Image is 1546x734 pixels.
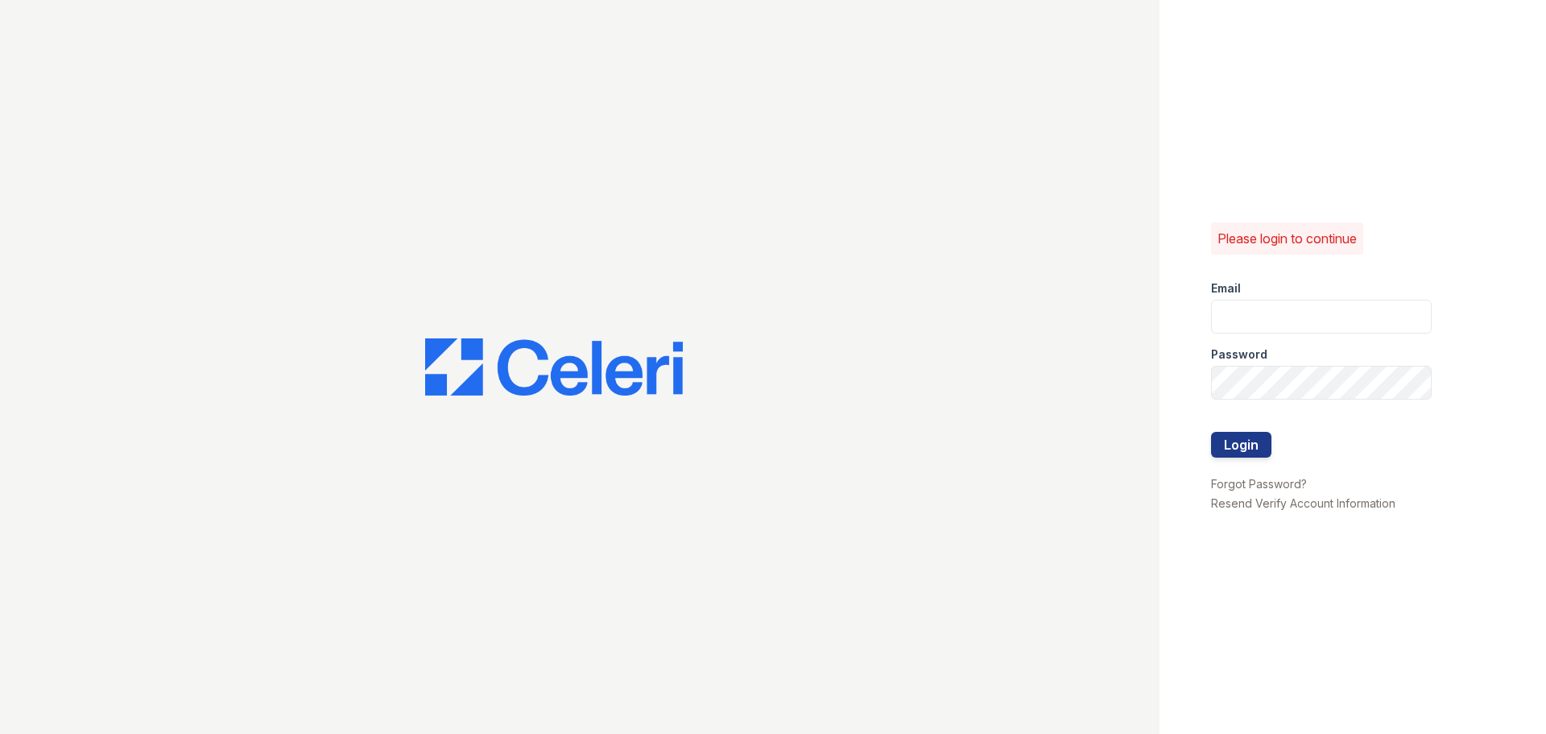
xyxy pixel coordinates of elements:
label: Password [1211,346,1267,363]
button: Login [1211,432,1271,458]
a: Forgot Password? [1211,477,1307,491]
p: Please login to continue [1217,229,1357,248]
img: CE_Logo_Blue-a8612792a0a2168367f1c8372b55b34899dd931a85d93a1a3d3e32e68fde9ad4.png [425,338,683,396]
a: Resend Verify Account Information [1211,496,1395,510]
label: Email [1211,280,1241,297]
